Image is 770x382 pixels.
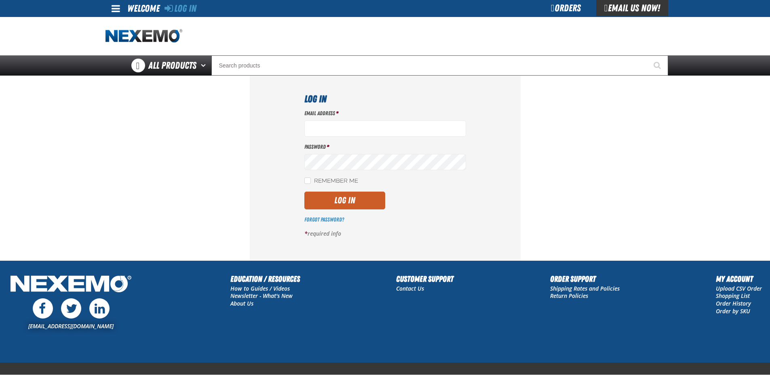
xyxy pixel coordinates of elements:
[716,307,750,315] a: Order by SKU
[8,273,134,297] img: Nexemo Logo
[304,216,344,223] a: Forgot Password?
[28,322,114,330] a: [EMAIL_ADDRESS][DOMAIN_NAME]
[304,110,466,117] label: Email Address
[105,29,182,43] a: Home
[230,285,290,292] a: How to Guides / Videos
[396,273,454,285] h2: Customer Support
[304,192,385,209] button: Log In
[230,273,300,285] h2: Education / Resources
[716,285,762,292] a: Upload CSV Order
[198,55,211,76] button: Open All Products pages
[148,58,196,73] span: All Products
[304,143,466,151] label: Password
[304,177,311,184] input: Remember Me
[716,300,751,307] a: Order History
[105,29,182,43] img: Nexemo logo
[550,292,588,300] a: Return Policies
[716,273,762,285] h2: My Account
[165,3,196,14] a: Log In
[550,285,620,292] a: Shipping Rates and Policies
[230,292,293,300] a: Newsletter - What's New
[230,300,253,307] a: About Us
[550,273,620,285] h2: Order Support
[396,285,424,292] a: Contact Us
[304,230,466,238] p: required info
[304,92,466,106] h1: Log In
[304,177,358,185] label: Remember Me
[211,55,668,76] input: Search
[648,55,668,76] button: Start Searching
[716,292,750,300] a: Shopping List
